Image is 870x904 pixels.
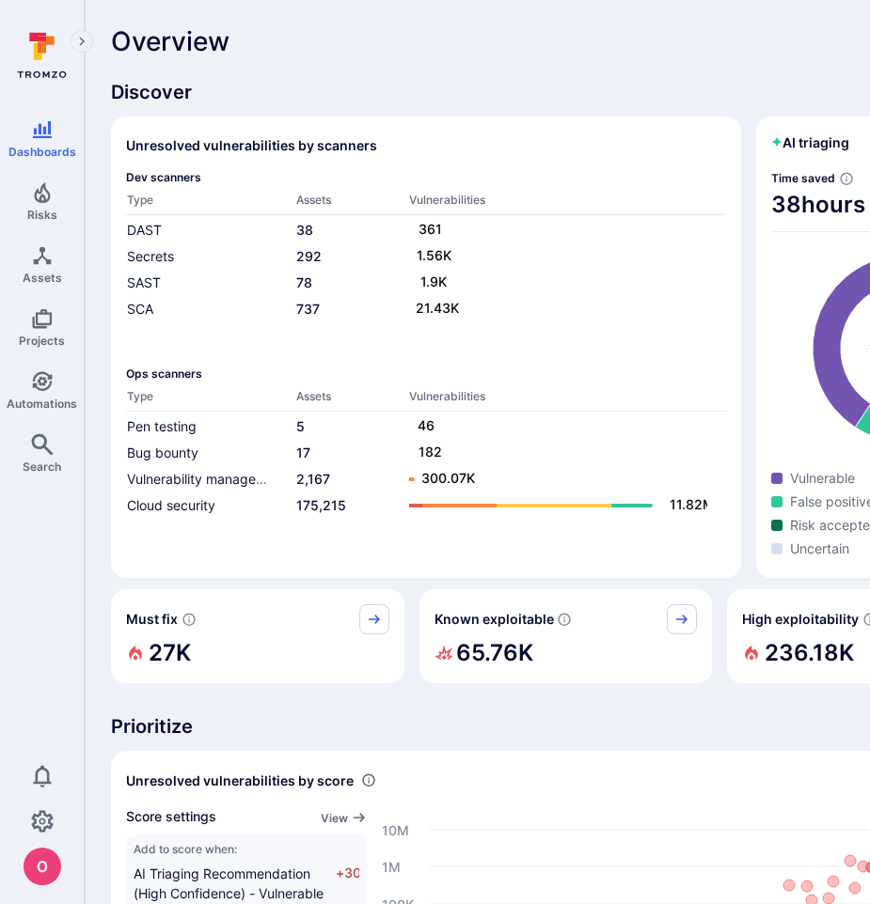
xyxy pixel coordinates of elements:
div: Must fix [111,589,404,683]
img: ACg8ocJcCe-YbLxGm5tc0PuNRxmgP8aEm0RBXn6duO8aeMVK9zjHhw=s96-c [24,848,61,885]
text: 10M [382,821,409,837]
svg: Estimated based on an average time of 30 mins needed to triage each vulnerability [839,171,854,186]
a: 78 [296,274,312,290]
text: 182 [419,444,442,460]
a: 300.07K [409,468,707,491]
text: 21.43K [416,300,459,316]
span: Known exploitable [435,610,554,629]
a: 361 [409,219,707,242]
span: Risks [27,208,57,222]
th: Assets [295,388,408,412]
span: Score settings [126,807,216,827]
span: Dev scanners [126,170,726,184]
button: Expand navigation menu [71,30,93,53]
span: Search [23,460,61,474]
span: +30 [336,864,359,903]
span: Uncertain [790,539,849,558]
th: Vulnerabilities [408,388,726,412]
text: 1M [382,858,401,874]
span: Unresolved vulnerabilities by score [126,772,354,790]
a: 21.43K [409,298,707,320]
a: Vulnerability management [127,471,287,487]
text: 1.9K [420,273,447,289]
a: 38 [296,222,313,238]
text: 1.56K [417,247,451,263]
span: Assets [23,271,62,285]
svg: Confirmed exploitable by KEV [557,612,572,627]
svg: Risk score >=40 , missed SLA [182,612,197,627]
a: Pen testing [127,418,197,434]
a: View [321,807,367,827]
text: 11.82M [670,496,715,512]
a: 46 [409,415,707,438]
a: 11.82M [409,494,707,517]
th: Vulnerabilities [408,192,726,215]
span: Overview [111,26,229,56]
a: DAST [127,222,162,238]
div: oleg malkov [24,848,61,885]
span: Ops scanners [126,366,726,381]
th: Type [126,192,295,215]
span: Projects [19,334,65,348]
h2: 27K [149,634,191,672]
a: 2,167 [296,471,330,487]
h2: 65.76K [456,634,533,672]
a: SCA [127,301,153,317]
span: Time saved [771,171,835,185]
a: 182 [409,442,707,464]
a: 1.56K [409,245,707,268]
span: Add to score when: [134,842,359,856]
a: 292 [296,248,322,264]
th: Assets [295,192,408,215]
span: Vulnerable [790,469,855,488]
span: Automations [7,397,77,411]
a: Bug bounty [127,444,198,460]
h2: Unresolved vulnerabilities by scanners [126,136,377,155]
i: Expand navigation menu [75,34,88,50]
text: 361 [419,221,442,237]
th: Type [126,388,295,412]
a: SAST [127,274,161,290]
a: 175,215 [296,497,346,513]
a: 737 [296,301,320,317]
span: Dashboards [8,145,76,159]
div: Number of vulnerabilities in status 'Open' 'Triaged' and 'In process' grouped by score [361,771,376,790]
button: View [321,811,367,825]
a: 17 [296,444,310,460]
div: Known exploitable [419,589,713,683]
a: 5 [296,418,305,434]
h2: 236.18K [765,634,854,672]
span: Must fix [126,610,178,629]
h2: AI triaging [771,133,849,152]
span: High exploitability [742,610,859,629]
a: Secrets [127,248,174,264]
text: 300.07K [421,470,475,486]
span: AI Triaging Recommendation (High Confidence) - Vulnerable [134,865,324,901]
a: Cloud security [127,497,215,513]
text: 46 [418,417,435,433]
a: 1.9K [409,272,707,294]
